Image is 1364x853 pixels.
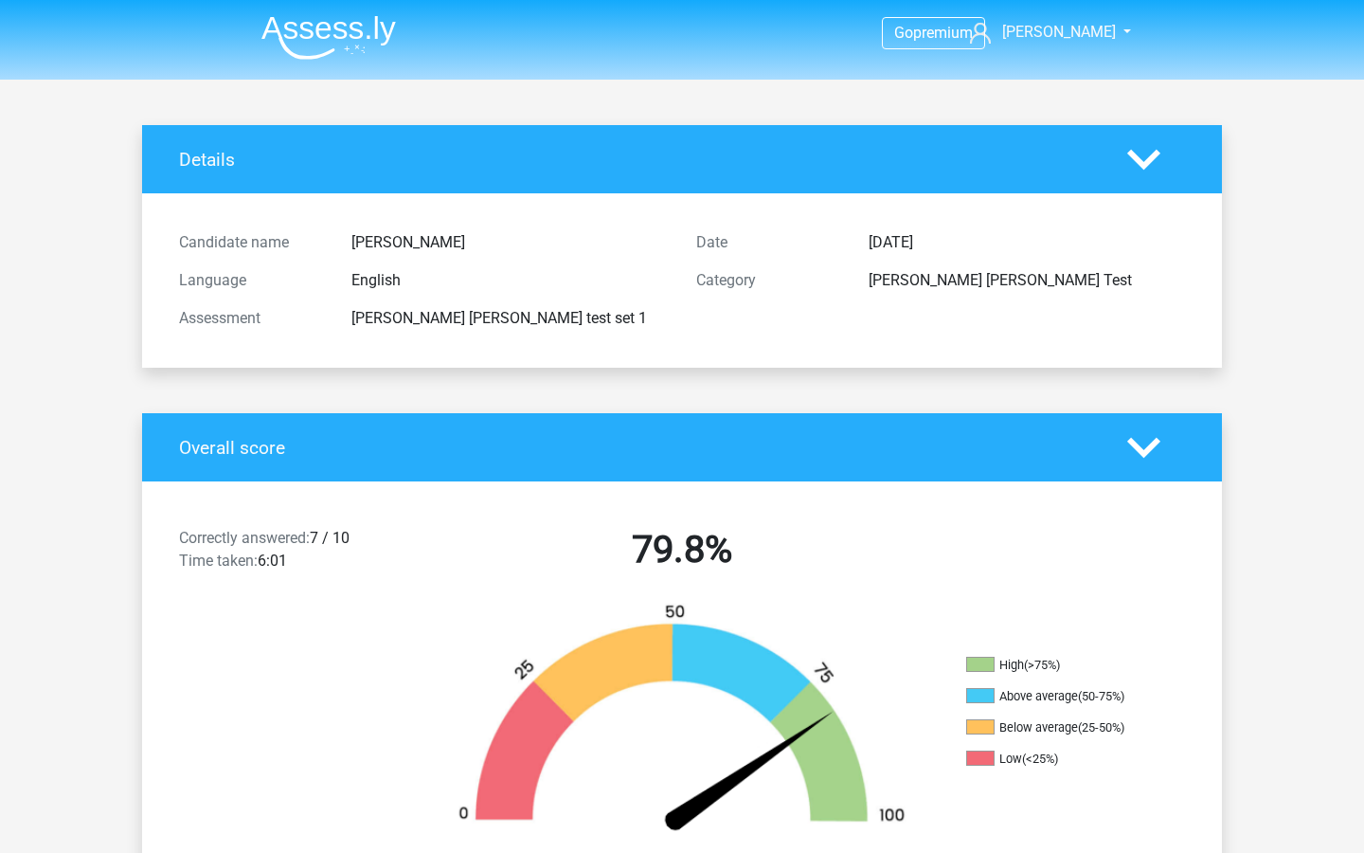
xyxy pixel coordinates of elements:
h4: Details [179,149,1099,171]
h4: Overall score [179,437,1099,459]
img: Assessly [261,15,396,60]
div: English [337,269,682,292]
div: (<25%) [1022,752,1058,766]
div: [PERSON_NAME] [337,231,682,254]
div: [PERSON_NAME] [PERSON_NAME] Test [854,269,1199,292]
h2: 79.8% [438,527,926,572]
span: [PERSON_NAME] [1002,23,1116,41]
span: Correctly answered: [179,529,310,547]
div: (50-75%) [1078,689,1124,703]
span: premium [913,24,973,42]
li: Low [966,751,1156,768]
div: 7 / 10 6:01 [165,527,423,580]
li: High [966,657,1156,674]
img: 80.91bf0ee05a10.png [426,603,938,841]
div: Date [682,231,854,254]
span: Go [894,24,913,42]
div: Candidate name [165,231,337,254]
li: Below average [966,719,1156,736]
div: (25-50%) [1078,720,1124,735]
div: (>75%) [1024,658,1060,672]
div: Assessment [165,307,337,330]
span: Time taken: [179,552,258,570]
li: Above average [966,688,1156,705]
div: [DATE] [854,231,1199,254]
div: [PERSON_NAME] [PERSON_NAME] test set 1 [337,307,682,330]
div: Category [682,269,854,292]
a: [PERSON_NAME] [962,21,1118,44]
div: Language [165,269,337,292]
a: Gopremium [883,20,984,45]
